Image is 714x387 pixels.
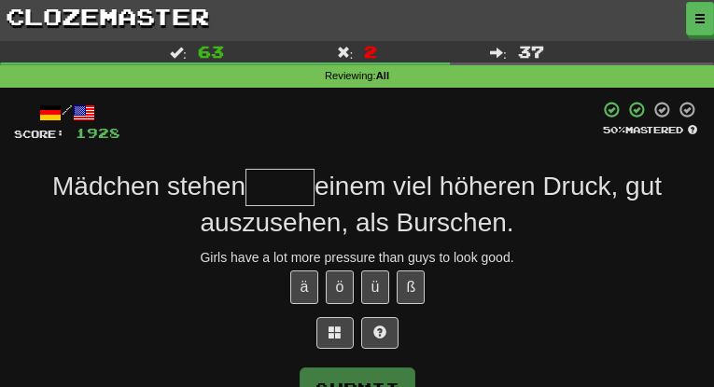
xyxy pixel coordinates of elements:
[603,124,625,135] span: 50 %
[198,42,224,61] span: 63
[397,270,425,304] button: ß
[76,125,120,141] span: 1928
[518,42,544,61] span: 37
[361,270,389,304] button: ü
[337,46,354,59] span: :
[316,317,354,349] button: Switch sentence to multiple choice alt+p
[376,70,389,81] strong: All
[170,46,187,59] span: :
[326,270,354,304] button: ö
[599,123,700,136] div: Mastered
[364,42,377,61] span: 2
[52,172,245,200] span: Mädchen stehen
[200,172,662,237] span: einem viel höheren Druck, gut auszusehen, als Burschen.
[361,317,399,349] button: Single letter hint - you only get 1 per sentence and score half the points! alt+h
[290,270,318,304] button: ä
[14,128,64,140] span: Score:
[14,248,700,267] div: Girls have a lot more pressure than guys to look good.
[14,101,120,124] div: /
[490,46,507,59] span: :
